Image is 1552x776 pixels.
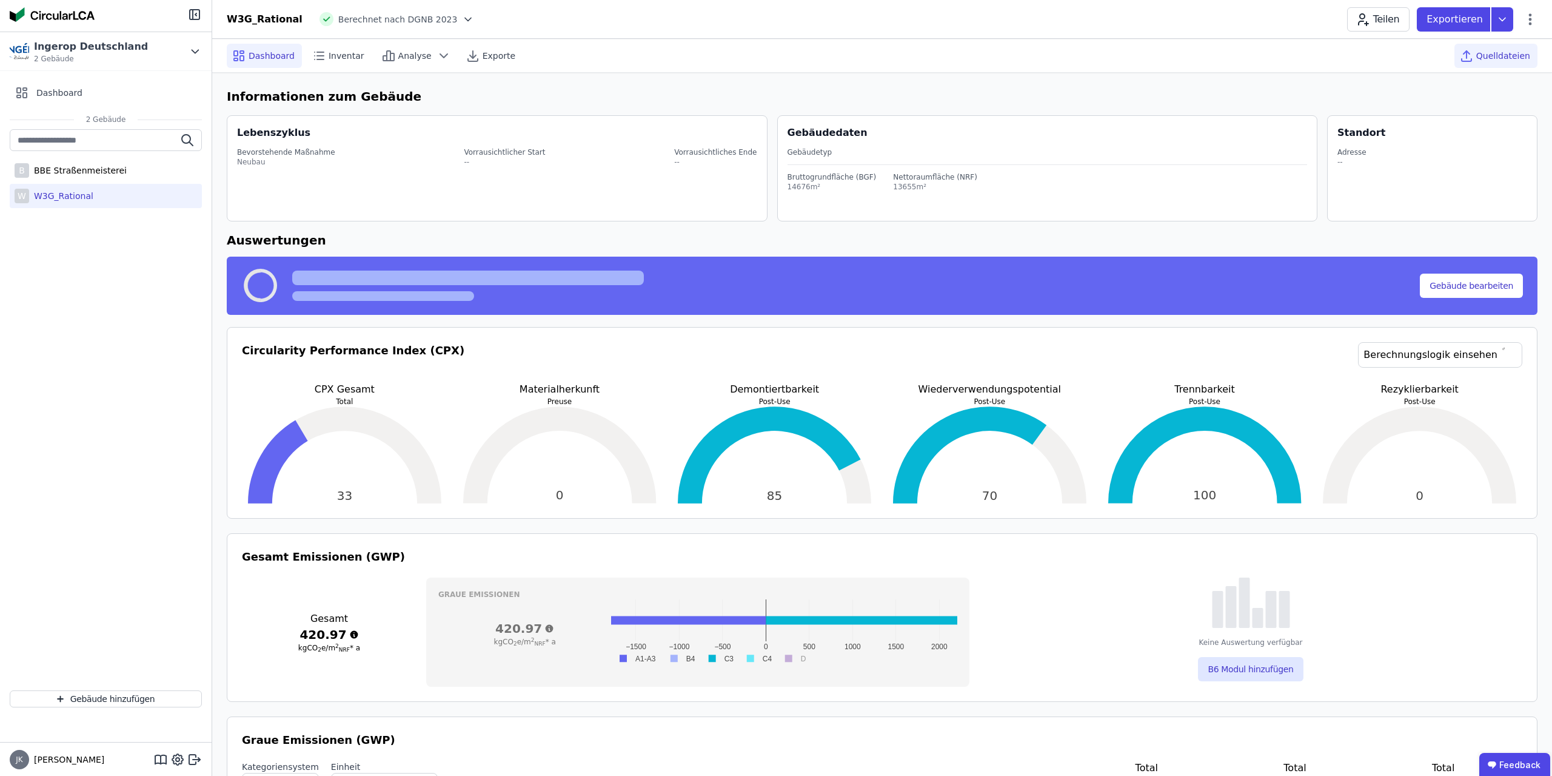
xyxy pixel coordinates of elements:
h3: Circularity Performance Index (CPX) [242,342,464,382]
h3: 420.97 [438,620,611,637]
h3: Gesamt Emissionen (GWP) [242,548,1522,565]
div: -- [1337,157,1366,167]
h6: Auswertungen [227,231,1537,249]
span: Berechnet nach DGNB 2023 [338,13,458,25]
div: Nettoraumfläche (NRF) [893,172,977,182]
h3: Gesamt [242,612,416,626]
h3: 420.97 [242,626,416,643]
div: -- [464,157,545,167]
a: Berechnungslogik einsehen [1358,342,1522,368]
div: 14676m² [788,182,877,192]
p: Demontiertbarkeit [672,382,877,397]
div: -- [674,157,757,167]
div: Bevorstehende Maßnahme [237,147,335,157]
div: Vorrausichtliches Ende [674,147,757,157]
div: 13655m² [893,182,977,192]
p: Wiederverwendungspotential [887,382,1092,397]
span: Exporte [483,50,515,62]
span: 2 Gebäude [34,54,148,64]
sub: 2 [318,647,321,653]
h3: Total [1240,761,1350,775]
div: Keine Auswertung verfügbar [1199,638,1302,647]
sup: 2 [335,643,339,649]
div: Vorrausichtlicher Start [464,147,545,157]
p: Post-Use [887,397,1092,407]
p: Trennbarkeit [1102,382,1308,397]
sub: NRF [534,641,545,647]
sup: 2 [531,637,535,643]
label: Kategoriensystem [242,761,319,773]
p: Preuse [457,397,663,407]
span: Dashboard [36,87,82,99]
span: Inventar [329,50,364,62]
span: Quelldateien [1476,50,1530,62]
div: B [15,163,29,178]
span: JK [16,756,22,763]
h3: Total [1092,761,1202,775]
button: Teilen [1347,7,1410,32]
img: empty-state [1212,578,1290,628]
div: Standort [1337,126,1385,140]
label: Einheit [331,761,438,773]
div: Lebenszyklus [237,126,310,140]
p: Post-Use [1317,397,1522,407]
sub: 2 [513,641,517,647]
p: Post-Use [1102,397,1308,407]
div: Gebäudedaten [788,126,1317,140]
p: CPX Gesamt [242,382,447,397]
span: [PERSON_NAME] [29,754,104,766]
div: BBE Straßenmeisterei [29,164,127,177]
button: B6 Modul hinzufügen [1198,657,1303,681]
h3: Graue Emissionen (GWP) [242,732,1522,749]
img: Ingerop Deutschland [10,42,29,61]
div: W [15,189,29,203]
span: Analyse [398,50,432,62]
sub: NRF [339,647,350,653]
span: kgCO e/m * a [298,644,360,652]
p: Materialherkunft [457,382,663,397]
p: Total [242,397,447,407]
h3: Total [1388,761,1498,775]
div: W3G_Rational [29,190,93,202]
div: Ingerop Deutschland [34,39,148,54]
p: Post-Use [672,397,877,407]
h6: Informationen zum Gebäude [227,87,1537,106]
span: 2 Gebäude [74,115,138,124]
p: Exportieren [1427,12,1485,27]
button: Gebäude bearbeiten [1420,274,1523,298]
div: Neubau [237,157,335,167]
span: Dashboard [249,50,295,62]
span: kgCO e/m * a [494,638,556,646]
p: Rezyklierbarkeit [1317,382,1522,397]
div: Adresse [1337,147,1366,157]
div: Bruttogrundfläche (BGF) [788,172,877,182]
img: Concular [10,7,95,22]
h3: Graue Emissionen [438,590,957,599]
div: W3G_Rational [227,12,303,27]
button: Gebäude hinzufügen [10,690,202,707]
div: Gebäudetyp [788,147,1308,157]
